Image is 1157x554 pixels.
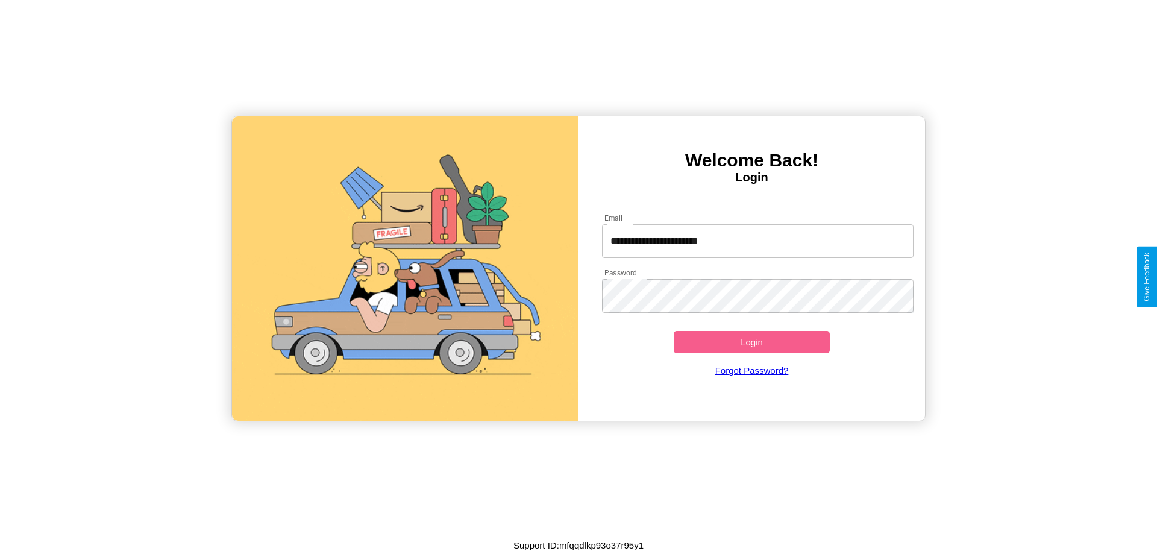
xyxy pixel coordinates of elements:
[604,268,636,278] label: Password
[596,353,908,388] a: Forgot Password?
[1143,253,1151,301] div: Give Feedback
[578,150,925,171] h3: Welcome Back!
[232,116,578,421] img: gif
[578,171,925,184] h4: Login
[674,331,830,353] button: Login
[604,213,623,223] label: Email
[513,537,644,553] p: Support ID: mfqqdlkp93o37r95y1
